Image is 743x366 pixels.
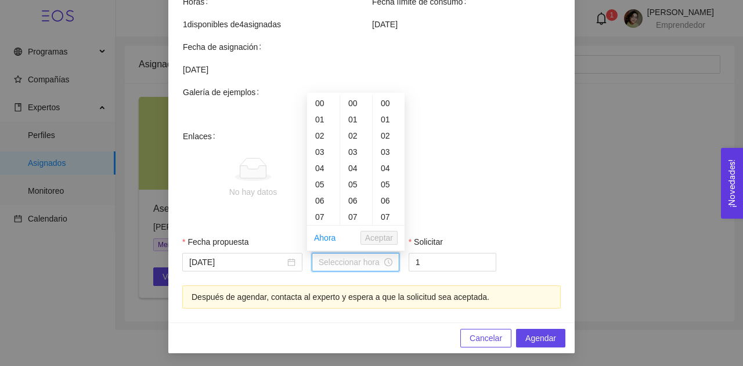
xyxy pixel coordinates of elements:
[312,235,373,248] label: Hora propuesta
[525,332,556,345] span: Agendar
[516,329,565,347] button: Agendar
[183,86,264,99] span: Galería de ejemplos
[372,18,560,31] span: [DATE]
[189,256,285,269] input: Fecha propuesta
[183,63,560,76] span: [DATE]
[319,256,382,269] input: Hora propuesta
[192,291,551,303] div: Después de agendar, contacta al experto y espera a que la solicitud sea aceptada.
[183,130,220,226] span: Enlaces
[182,235,249,248] label: Fecha propuesta
[229,186,277,198] div: No hay datos
[183,18,371,31] span: 1 disponibles de 4 asignadas
[409,253,496,271] input: Solicitar
[470,332,502,345] span: Cancelar
[721,148,743,219] button: Open Feedback Widget
[409,235,443,248] label: Solicitar
[183,41,266,53] span: Fecha de asignación
[460,329,511,347] button: Cancelar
